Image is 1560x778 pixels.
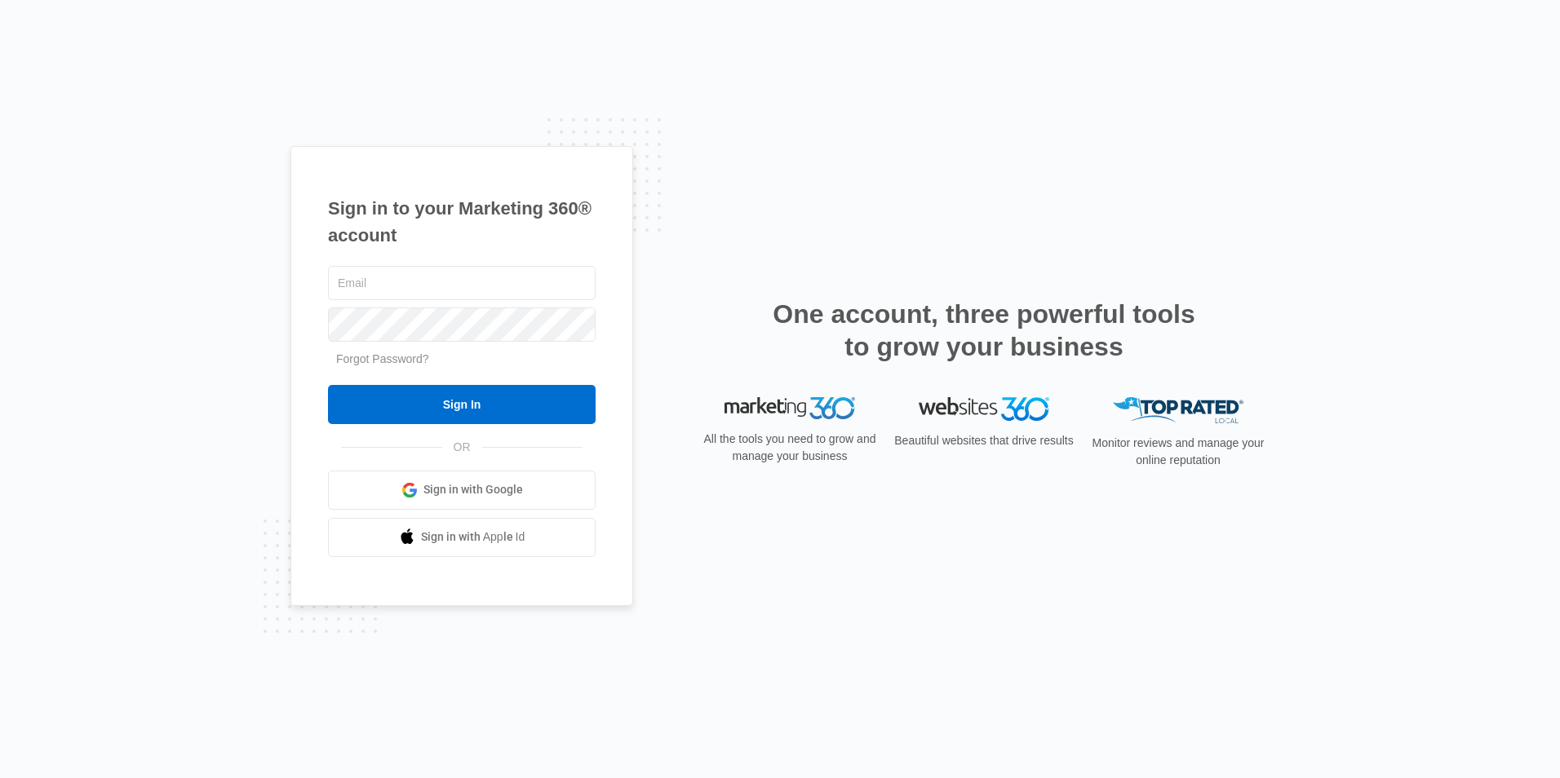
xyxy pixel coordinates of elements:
[725,397,855,420] img: Marketing 360
[442,439,482,456] span: OR
[768,298,1200,363] h2: One account, three powerful tools to grow your business
[919,397,1049,421] img: Websites 360
[328,518,596,557] a: Sign in with Apple Id
[328,266,596,300] input: Email
[1087,435,1270,469] p: Monitor reviews and manage your online reputation
[421,528,525,546] span: Sign in with Apple Id
[328,385,596,424] input: Sign In
[328,195,596,249] h1: Sign in to your Marketing 360® account
[1113,397,1243,424] img: Top Rated Local
[328,471,596,510] a: Sign in with Google
[423,481,523,498] span: Sign in with Google
[336,352,429,365] a: Forgot Password?
[698,431,881,465] p: All the tools you need to grow and manage your business
[893,432,1075,449] p: Beautiful websites that drive results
